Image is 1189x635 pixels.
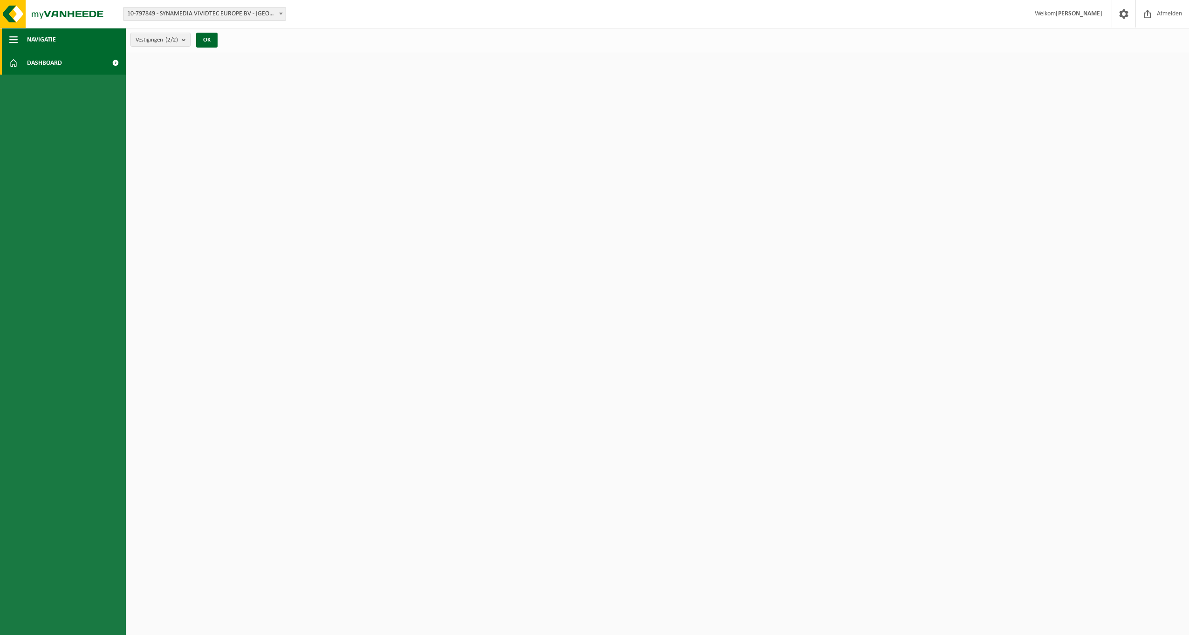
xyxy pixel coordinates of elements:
span: Vestigingen [136,33,178,47]
count: (2/2) [165,37,178,43]
span: Dashboard [27,51,62,75]
button: OK [196,33,218,48]
button: Vestigingen(2/2) [130,33,191,47]
strong: [PERSON_NAME] [1056,10,1102,17]
span: 10-797849 - SYNAMEDIA VIVIDTEC EUROPE BV - KORTRIJK [123,7,286,21]
span: Navigatie [27,28,56,51]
